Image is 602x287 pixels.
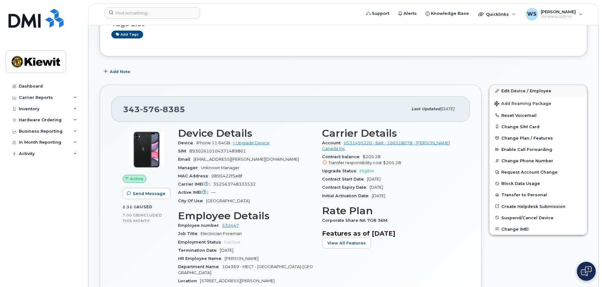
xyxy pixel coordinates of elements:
[206,198,250,203] span: [GEOGRAPHIC_DATA]
[489,121,587,132] button: Change SIM Card
[489,223,587,235] button: Change IMEI
[225,256,259,261] span: [PERSON_NAME]
[360,169,374,173] span: Eligible
[501,147,552,152] span: Enable Call Forwarding
[431,10,469,17] span: Knowledge Base
[178,182,213,187] span: Carrier IMEI
[367,177,381,181] span: [DATE]
[322,169,360,173] span: Upgrade Status
[489,166,587,178] button: Request Account Change
[489,155,587,166] button: Change Phone Number
[541,9,576,14] span: [PERSON_NAME]
[123,205,140,209] span: 2.32 GB
[322,154,363,159] span: Contract balance
[322,141,344,145] span: Account
[105,7,200,19] input: Find something...
[178,264,222,269] span: Department Name
[489,110,587,121] button: Reset Voicemail
[489,144,587,155] button: Enable Call Forwarding
[489,189,587,200] button: Transfer to Personal
[123,213,162,223] span: included this month
[123,105,185,114] span: 343
[233,141,270,145] a: + Upgrade Device
[178,174,211,178] span: MAC Address
[220,248,233,253] span: [DATE]
[322,218,391,223] span: Corporate Share NA 7GB 36M
[140,204,153,209] span: used
[322,193,372,198] span: Initial Activation Date
[110,69,130,75] span: Add Note
[501,135,553,140] span: Change Plan / Features
[178,256,225,261] span: HR Employee Name
[322,205,459,216] h3: Rate Plan
[196,141,230,145] span: iPhone 11 64GB
[489,178,587,189] button: Block Data Usage
[211,174,242,178] span: 0895422f5e8f
[178,128,315,139] h3: Device Details
[489,85,587,96] a: Edit Device / Employee
[322,141,450,151] a: 0531495220 - Bell - 106318078 - [PERSON_NAME] Canada Inc
[128,131,165,169] img: iPhone_11.jpg
[201,165,239,170] span: Unknown Manager
[123,213,139,217] span: 7.00 GB
[222,223,239,228] a: 532447
[494,101,551,107] span: Add Roaming Package
[189,149,246,153] span: 89302610104371489861
[370,185,383,190] span: [DATE]
[111,31,143,38] a: Add tags
[178,248,220,253] span: Termination Date
[178,223,222,228] span: Employee number
[178,231,201,236] span: Job Title
[322,230,459,237] h3: Features as of [DATE]
[178,210,315,221] h3: Employee Details
[322,185,370,190] span: Contract Expiry Date
[133,191,165,197] span: Send Message
[178,190,211,195] span: Active IMEI
[322,237,371,249] button: View All Features
[521,8,587,20] div: William Sansom
[489,132,587,144] button: Change Plan / Features
[411,106,440,111] span: Last updated
[322,128,459,139] h3: Carrier Details
[581,266,592,276] img: Open chat
[362,7,394,20] a: Support
[178,141,196,145] span: Device
[201,231,242,236] span: Electrician Foreman
[100,66,136,77] button: Add Note
[322,154,459,166] span: $205.28
[394,7,421,20] a: Alerts
[178,198,206,203] span: City Of Use
[140,105,160,114] span: 576
[486,12,509,17] span: Quicklinks
[178,240,224,244] span: Employment Status
[200,278,275,283] span: [STREET_ADDRESS][PERSON_NAME]
[213,182,256,187] span: 352563748333532
[421,7,473,20] a: Knowledge Base
[211,190,215,195] span: —
[178,264,313,275] span: 104369 - MECT - [GEOGRAPHIC_DATA]-[GEOGRAPHIC_DATA]
[123,188,171,199] button: Send Message
[178,149,189,153] span: SIM
[489,97,587,110] button: Add Roaming Package
[489,201,587,212] a: Create Helpdesk Submission
[193,157,299,162] span: [EMAIL_ADDRESS][PERSON_NAME][DOMAIN_NAME]
[527,10,537,18] span: WS
[111,20,576,28] h3: Tags List
[383,160,401,165] span: $205.28
[372,10,389,17] span: Support
[328,160,382,165] span: Transfer responsibility cost
[327,240,366,246] span: View All Features
[474,8,520,20] div: Quicklinks
[440,106,454,111] span: [DATE]
[130,176,143,182] span: Active
[322,177,367,181] span: Contract Start Date
[489,212,587,223] button: Suspend/Cancel Device
[224,240,240,244] span: Inactive
[178,278,200,283] span: Location
[178,157,193,162] span: Email
[404,10,417,17] span: Alerts
[372,193,385,198] span: [DATE]
[501,215,554,220] span: Suspend/Cancel Device
[160,105,185,114] span: 8385
[541,14,576,19] span: Wireless Admin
